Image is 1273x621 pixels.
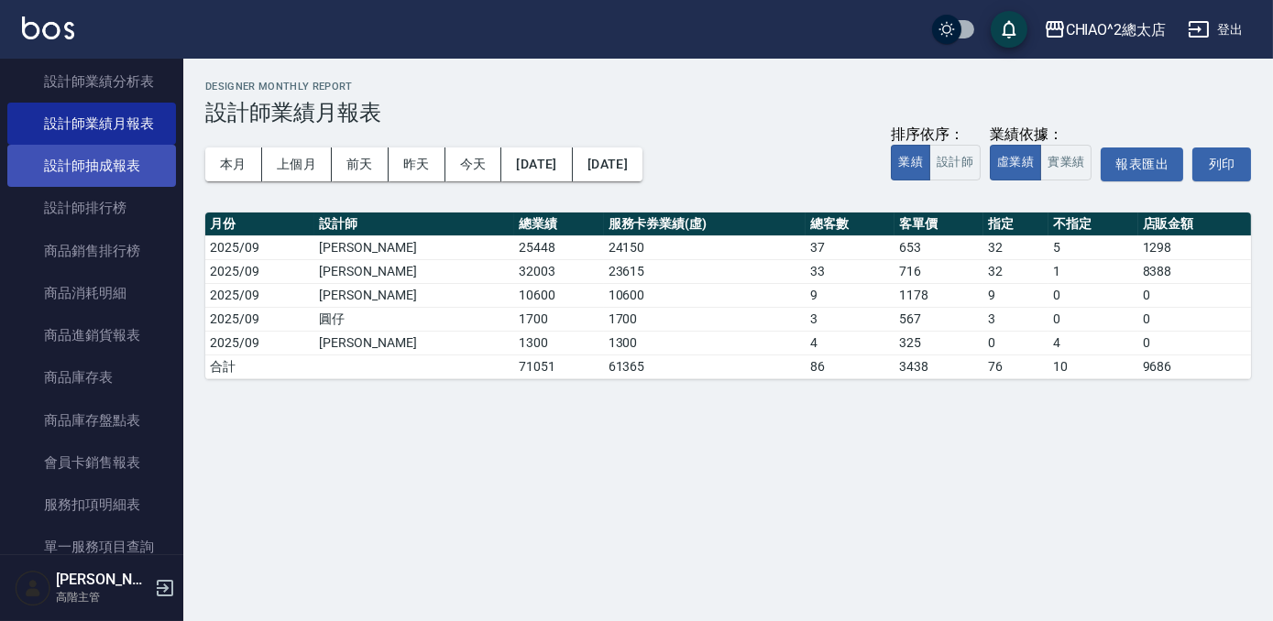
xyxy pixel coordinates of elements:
a: 單一服務項目查詢 [7,526,176,568]
th: 不指定 [1048,212,1137,236]
td: 3438 [894,354,983,378]
table: a dense table [205,212,1251,379]
td: 23615 [604,259,806,283]
div: 業績依據： [990,125,1092,145]
h2: Designer Monthly Report [205,81,1251,93]
button: 前天 [332,147,389,181]
td: 3 [806,307,894,331]
td: [PERSON_NAME] [314,331,514,354]
th: 總客數 [806,212,894,236]
td: 10600 [514,283,603,307]
img: Logo [22,16,74,39]
button: 登出 [1180,13,1251,47]
td: 24150 [604,235,806,259]
td: 2025/09 [205,259,314,283]
td: 0 [1138,307,1251,331]
td: 10 [1048,354,1137,378]
td: 32003 [514,259,603,283]
th: 指定 [983,212,1048,236]
button: 本月 [205,147,262,181]
td: 1700 [514,307,603,331]
td: 37 [806,235,894,259]
button: [DATE] [501,147,572,181]
td: 0 [1048,307,1137,331]
img: Person [15,570,51,606]
a: 商品庫存盤點表 [7,399,176,441]
button: save [991,11,1027,48]
div: 排序依序： [891,125,981,145]
a: 會員卡銷售報表 [7,441,176,484]
td: 5 [1048,235,1137,259]
a: 設計師排行榜 [7,187,176,229]
a: 商品庫存表 [7,356,176,398]
td: 9686 [1138,354,1251,378]
td: 86 [806,354,894,378]
td: [PERSON_NAME] [314,283,514,307]
td: 716 [894,259,983,283]
button: 今天 [445,147,502,181]
td: 2025/09 [205,283,314,307]
th: 服務卡券業績(虛) [604,212,806,236]
th: 店販金額 [1138,212,1251,236]
button: CHIAO^2總太店 [1037,11,1174,49]
td: [PERSON_NAME] [314,235,514,259]
button: 上個月 [262,147,332,181]
td: 25448 [514,235,603,259]
td: 10600 [604,283,806,307]
button: [DATE] [573,147,642,181]
button: 業績 [891,145,930,180]
a: 商品進銷貨報表 [7,314,176,356]
td: 圓仔 [314,307,514,331]
td: 9 [806,283,894,307]
a: 商品消耗明細 [7,272,176,314]
button: 列印 [1192,147,1251,181]
button: 昨天 [389,147,445,181]
td: 76 [983,354,1048,378]
h3: 設計師業績月報表 [205,100,1251,125]
td: 2025/09 [205,331,314,354]
th: 客單價 [894,212,983,236]
th: 月份 [205,212,314,236]
td: 0 [1138,283,1251,307]
td: 61365 [604,354,806,378]
td: 0 [1048,283,1137,307]
td: 合計 [205,354,314,378]
td: 1700 [604,307,806,331]
a: 服務扣項明細表 [7,484,176,526]
td: [PERSON_NAME] [314,259,514,283]
button: 設計師 [929,145,981,180]
th: 總業績 [514,212,603,236]
td: 9 [983,283,1048,307]
td: 2025/09 [205,235,314,259]
a: 設計師業績月報表 [7,103,176,145]
td: 1300 [604,331,806,354]
td: 32 [983,259,1048,283]
td: 71051 [514,354,603,378]
td: 2025/09 [205,307,314,331]
td: 325 [894,331,983,354]
td: 8388 [1138,259,1251,283]
button: 實業績 [1040,145,1092,180]
td: 32 [983,235,1048,259]
h5: [PERSON_NAME] [56,571,149,589]
button: 虛業績 [990,145,1041,180]
a: 設計師抽成報表 [7,145,176,187]
td: 4 [806,331,894,354]
td: 1300 [514,331,603,354]
td: 653 [894,235,983,259]
td: 1298 [1138,235,1251,259]
td: 3 [983,307,1048,331]
button: 報表匯出 [1101,147,1183,181]
th: 設計師 [314,212,514,236]
div: CHIAO^2總太店 [1066,18,1167,41]
td: 0 [1138,331,1251,354]
a: 設計師業績分析表 [7,60,176,103]
td: 1178 [894,283,983,307]
p: 高階主管 [56,589,149,605]
td: 0 [983,331,1048,354]
td: 567 [894,307,983,331]
td: 33 [806,259,894,283]
a: 商品銷售排行榜 [7,230,176,272]
td: 1 [1048,259,1137,283]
